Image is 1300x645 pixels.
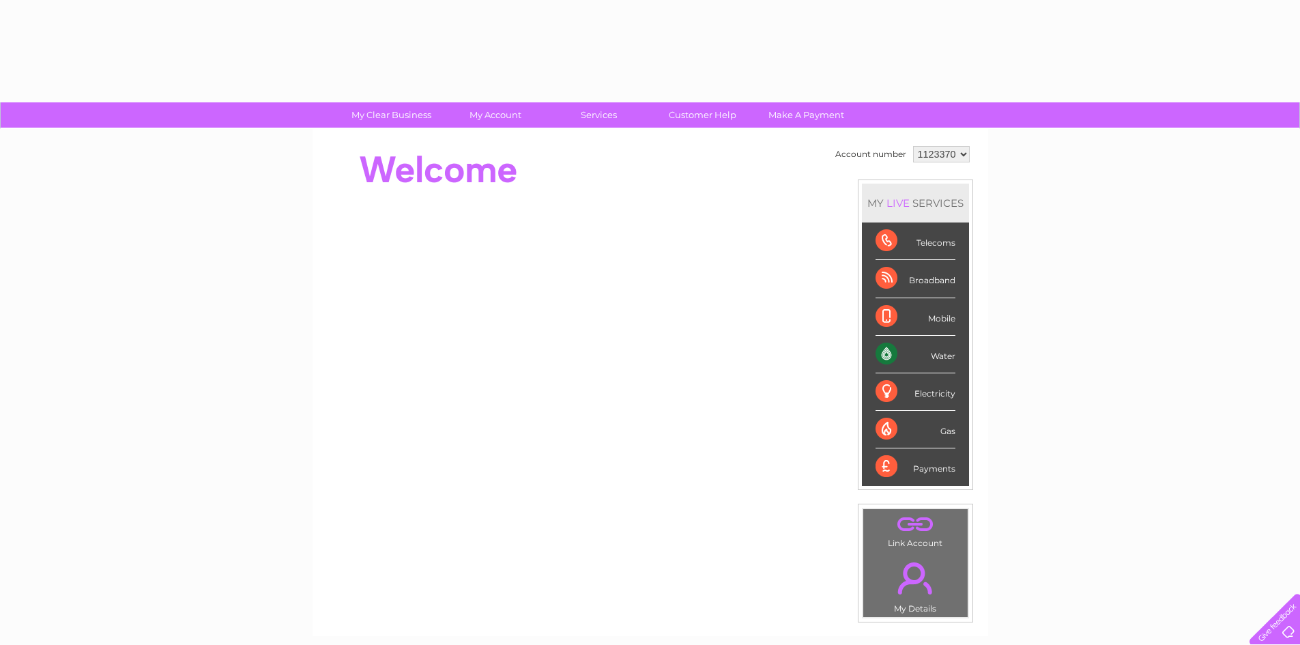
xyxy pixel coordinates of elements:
[832,143,910,166] td: Account number
[863,551,968,618] td: My Details
[867,554,964,602] a: .
[876,411,955,448] div: Gas
[439,102,551,128] a: My Account
[884,197,912,210] div: LIVE
[876,336,955,373] div: Water
[543,102,655,128] a: Services
[862,184,969,223] div: MY SERVICES
[863,508,968,551] td: Link Account
[867,513,964,536] a: .
[876,373,955,411] div: Electricity
[876,260,955,298] div: Broadband
[876,223,955,260] div: Telecoms
[876,448,955,485] div: Payments
[750,102,863,128] a: Make A Payment
[646,102,759,128] a: Customer Help
[876,298,955,336] div: Mobile
[335,102,448,128] a: My Clear Business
